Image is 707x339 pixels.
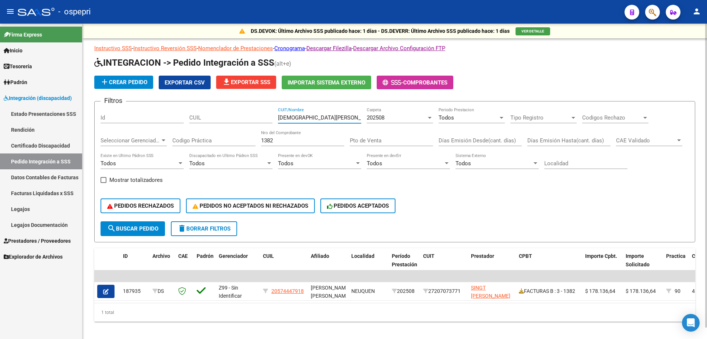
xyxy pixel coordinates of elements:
div: 202508 [392,287,417,295]
span: Tesorería [4,62,32,70]
span: - [383,79,403,86]
datatable-header-cell: CPBT [516,248,582,281]
a: Nomenclador de Prestaciones [198,45,273,52]
span: Mostrar totalizadores [109,176,163,184]
span: Importe Cpbt. [585,253,617,259]
a: Instructivo Reversión SSS [133,45,197,52]
a: Descargar Filezilla [306,45,352,52]
datatable-header-cell: Afiliado [308,248,348,281]
button: Exportar SSS [216,76,276,89]
p: DS.DEVOK: Último Archivo SSS publicado hace: 1 días - DS.DEVERR: Último Archivo SSS publicado hac... [251,27,510,35]
div: Open Intercom Messenger [682,314,700,332]
datatable-header-cell: Período Prestación [389,248,420,281]
datatable-header-cell: CAE [175,248,194,281]
datatable-header-cell: Prestador [468,248,516,281]
span: CAE Validado [616,137,676,144]
datatable-header-cell: Archivo [150,248,175,281]
span: Todos [278,160,293,167]
span: 4 [692,288,695,294]
span: Codigos Rechazo [582,114,642,121]
span: PEDIDOS ACEPTADOS [327,203,389,209]
span: Afiliado [311,253,329,259]
span: INTEGRACION -> Pedido Integración a SSS [94,58,274,68]
span: - ospepri [58,4,91,20]
span: CUIT [423,253,435,259]
span: Gerenciador [219,253,248,259]
p: - - - - - [94,44,695,52]
span: Firma Express [4,31,42,39]
span: Importe Solicitado [626,253,650,267]
span: Todos [101,160,116,167]
span: Explorador de Archivos [4,253,63,261]
span: Archivo [152,253,170,259]
div: 187935 [123,287,147,295]
mat-icon: person [692,7,701,16]
mat-icon: add [100,77,109,86]
button: Importar Sistema Externo [282,76,371,89]
div: 1 total [94,303,695,322]
button: VER DETALLE [516,27,550,35]
h3: Filtros [101,96,126,106]
span: (alt+e) [274,60,291,67]
span: 90 [675,288,680,294]
mat-icon: delete [177,224,186,233]
button: PEDIDOS NO ACEPTADOS NI RECHAZADOS [186,198,315,213]
span: PEDIDOS NO ACEPTADOS NI RECHAZADOS [193,203,308,209]
span: CPBT [519,253,532,259]
span: NEUQUEN [351,288,375,294]
span: [PERSON_NAME] [PERSON_NAME] [311,285,350,299]
span: Integración (discapacidad) [4,94,72,102]
span: Inicio [4,46,22,55]
button: Borrar Filtros [171,221,237,236]
a: Instructivo SSS [94,45,132,52]
span: Borrar Filtros [177,225,231,232]
span: $ 178.136,64 [626,288,656,294]
span: Seleccionar Gerenciador [101,137,160,144]
div: FACTURAS B : 3 - 1382 [519,287,579,295]
span: Practica [666,253,686,259]
datatable-header-cell: Importe Cpbt. [582,248,623,281]
span: Buscar Pedido [107,225,158,232]
span: Todos [367,160,382,167]
span: Comprobantes [403,79,447,86]
span: ID [123,253,128,259]
a: Descargar Archivo Configuración FTP [353,45,445,52]
span: 20574447918 [271,288,304,294]
datatable-header-cell: Gerenciador [216,248,260,281]
span: Tipo Registro [510,114,570,121]
span: SINGT [PERSON_NAME] [471,285,510,299]
span: Prestadores / Proveedores [4,237,71,245]
button: PEDIDOS RECHAZADOS [101,198,180,213]
span: Todos [189,160,205,167]
span: Todos [439,114,454,121]
mat-icon: search [107,224,116,233]
span: Exportar SSS [222,79,270,86]
datatable-header-cell: ID [120,248,150,281]
datatable-header-cell: Localidad [348,248,389,281]
span: Exportar CSV [165,79,205,86]
button: Crear Pedido [94,76,153,89]
div: 27207073771 [423,287,465,295]
a: Cronograma [274,45,305,52]
span: Padrón [197,253,214,259]
span: Localidad [351,253,374,259]
span: Prestador [471,253,494,259]
span: Crear Pedido [100,79,147,86]
datatable-header-cell: Padrón [194,248,216,281]
span: 202508 [367,114,384,121]
span: Período Prestación [392,253,417,267]
span: VER DETALLE [521,29,544,33]
span: Padrón [4,78,27,86]
span: CUIL [263,253,274,259]
div: DS [152,287,172,295]
button: Buscar Pedido [101,221,165,236]
datatable-header-cell: CUIL [260,248,308,281]
button: -Comprobantes [377,76,453,89]
button: PEDIDOS ACEPTADOS [320,198,396,213]
span: Todos [455,160,471,167]
datatable-header-cell: Importe Solicitado [623,248,663,281]
button: Exportar CSV [159,76,211,89]
span: PEDIDOS RECHAZADOS [107,203,174,209]
mat-icon: menu [6,7,15,16]
span: CAE [178,253,188,259]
